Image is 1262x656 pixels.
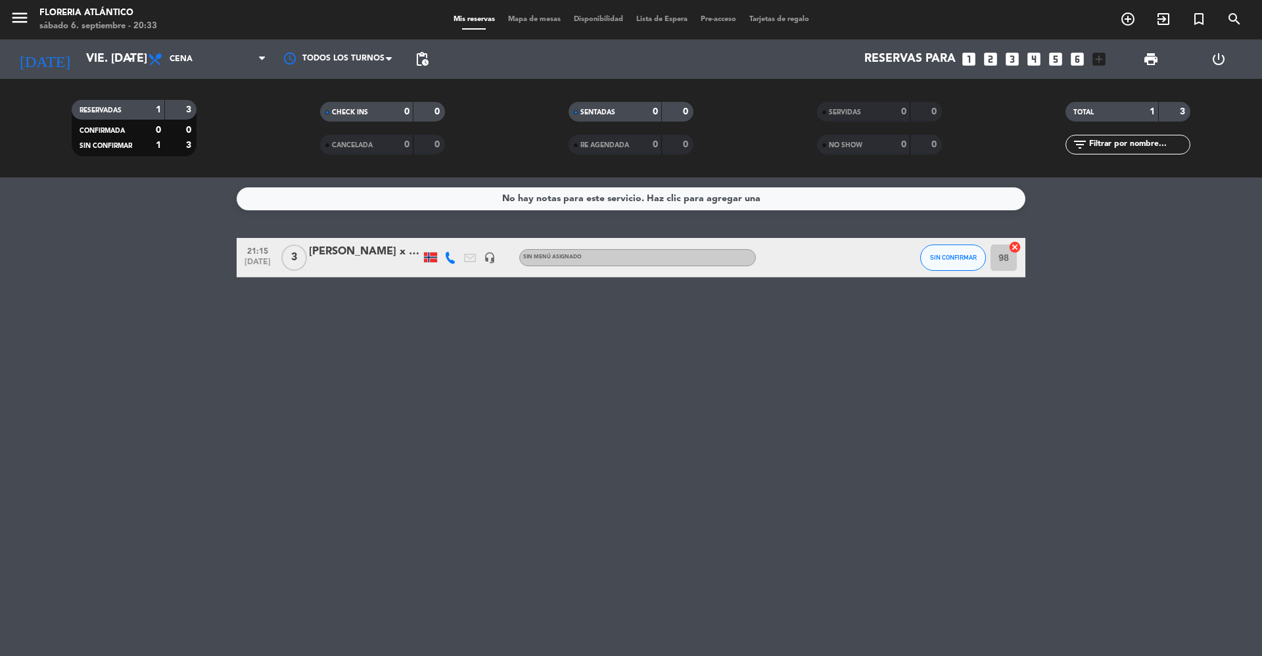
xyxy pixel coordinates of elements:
span: SERVIDAS [829,109,861,116]
span: Disponibilidad [567,16,630,23]
strong: 1 [1150,107,1155,116]
input: Filtrar por nombre... [1088,137,1190,152]
strong: 1 [156,105,161,114]
span: [DATE] [241,258,274,273]
i: add_circle_outline [1120,11,1136,27]
i: looks_4 [1025,51,1042,68]
strong: 3 [186,105,194,114]
strong: 0 [653,107,658,116]
div: LOG OUT [1184,39,1252,79]
strong: 0 [434,107,442,116]
span: 21:15 [241,243,274,258]
i: looks_one [960,51,977,68]
strong: 3 [186,141,194,150]
strong: 1 [156,141,161,150]
strong: 0 [434,140,442,149]
i: filter_list [1072,137,1088,152]
strong: 0 [653,140,658,149]
div: No hay notas para este servicio. Haz clic para agregar una [502,191,760,206]
i: add_box [1090,51,1108,68]
strong: 0 [901,107,906,116]
i: looks_6 [1069,51,1086,68]
span: RE AGENDADA [580,142,629,149]
strong: 0 [931,140,939,149]
span: TOTAL [1073,109,1094,116]
i: turned_in_not [1191,11,1207,27]
span: Mis reservas [447,16,502,23]
span: pending_actions [414,51,430,67]
strong: 0 [186,126,194,135]
span: CONFIRMADA [80,128,125,134]
strong: 0 [901,140,906,149]
span: NO SHOW [829,142,862,149]
span: SIN CONFIRMAR [80,143,132,149]
div: [PERSON_NAME] x 3 via wpp agata [309,243,421,260]
i: looks_3 [1004,51,1021,68]
i: looks_two [982,51,999,68]
span: CANCELADA [332,142,373,149]
span: Reservas para [864,53,956,66]
strong: 0 [931,107,939,116]
div: Floreria Atlántico [39,7,157,20]
i: exit_to_app [1156,11,1171,27]
strong: 0 [404,107,409,116]
strong: 0 [683,107,691,116]
span: Pre-acceso [694,16,743,23]
i: headset_mic [484,252,496,264]
span: Sin menú asignado [523,254,582,260]
button: SIN CONFIRMAR [920,245,986,271]
span: SIN CONFIRMAR [930,254,977,261]
strong: 3 [1180,107,1188,116]
i: power_settings_new [1211,51,1227,67]
i: cancel [1008,241,1021,254]
span: CHECK INS [332,109,368,116]
span: Mapa de mesas [502,16,567,23]
strong: 0 [156,126,161,135]
span: Tarjetas de regalo [743,16,816,23]
div: sábado 6. septiembre - 20:33 [39,20,157,33]
span: Cena [170,55,193,64]
span: 3 [281,245,307,271]
span: Lista de Espera [630,16,694,23]
span: SENTADAS [580,109,615,116]
i: menu [10,8,30,28]
span: print [1143,51,1159,67]
strong: 0 [683,140,691,149]
i: arrow_drop_down [122,51,138,67]
i: search [1227,11,1242,27]
i: looks_5 [1047,51,1064,68]
strong: 0 [404,140,409,149]
button: menu [10,8,30,32]
span: RESERVADAS [80,107,122,114]
i: [DATE] [10,45,80,74]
